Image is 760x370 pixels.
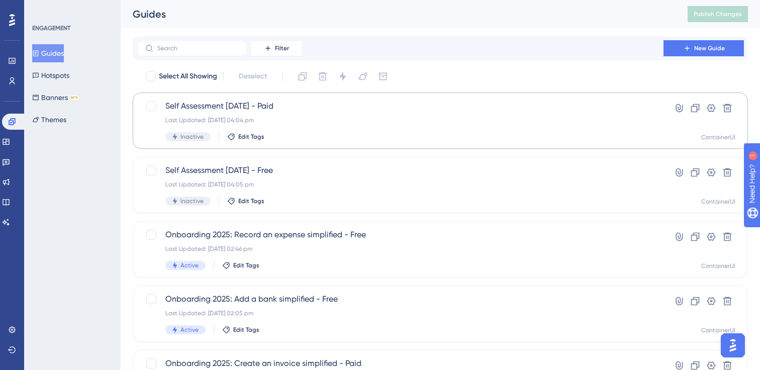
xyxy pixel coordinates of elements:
[180,197,204,205] span: Inactive
[701,133,735,141] div: ContainerUI
[180,326,199,334] span: Active
[133,7,662,21] div: Guides
[180,133,204,141] span: Inactive
[165,116,635,124] div: Last Updated: [DATE] 04:04 pm
[32,111,66,129] button: Themes
[718,330,748,360] iframe: UserGuiding AI Assistant Launcher
[70,95,79,100] div: BETA
[238,197,264,205] span: Edit Tags
[70,5,73,13] div: 1
[663,40,744,56] button: New Guide
[165,309,635,317] div: Last Updated: [DATE] 02:05 pm
[165,293,635,305] span: Onboarding 2025: Add a bank simplified - Free
[32,44,64,62] button: Guides
[165,164,635,176] span: Self Assessment [DATE] - Free
[165,245,635,253] div: Last Updated: [DATE] 02:46 pm
[701,326,735,334] div: ContainerUI
[688,6,748,22] button: Publish Changes
[222,326,259,334] button: Edit Tags
[233,261,259,269] span: Edit Tags
[165,100,635,112] span: Self Assessment [DATE] - Paid
[239,70,267,82] span: Deselect
[701,262,735,270] div: ContainerUI
[694,10,742,18] span: Publish Changes
[32,88,79,107] button: BannersBETA
[251,40,302,56] button: Filter
[24,3,63,15] span: Need Help?
[159,70,217,82] span: Select All Showing
[227,133,264,141] button: Edit Tags
[230,67,276,85] button: Deselect
[227,197,264,205] button: Edit Tags
[701,198,735,206] div: ContainerUI
[222,261,259,269] button: Edit Tags
[32,24,70,32] div: ENGAGEMENT
[165,357,635,369] span: Onboarding 2025: Create an invoice simplified - Paid
[157,45,239,52] input: Search
[165,180,635,189] div: Last Updated: [DATE] 04:05 pm
[275,44,289,52] span: Filter
[694,44,725,52] span: New Guide
[165,229,635,241] span: Onboarding 2025: Record an expense simplified - Free
[233,326,259,334] span: Edit Tags
[32,66,69,84] button: Hotspots
[238,133,264,141] span: Edit Tags
[180,261,199,269] span: Active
